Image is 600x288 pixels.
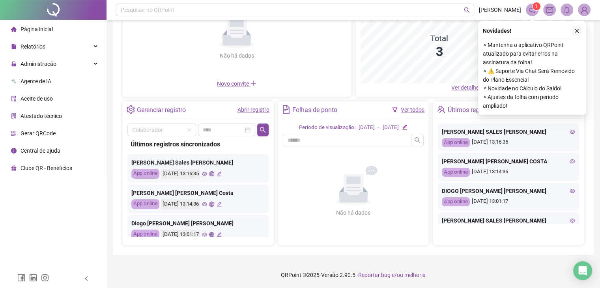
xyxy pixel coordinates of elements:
span: eye [570,159,575,164]
span: close [574,28,579,34]
span: Clube QR - Beneficios [21,165,72,171]
span: search [260,127,266,133]
span: left [84,276,89,281]
div: [DATE] 13:14:36 [442,168,575,177]
span: ⚬ Mantenha o aplicativo QRPoint atualizado para evitar erros na assinatura da folha! [483,41,581,67]
span: eye [570,188,575,194]
span: Administração [21,61,56,67]
span: plus [250,80,256,86]
div: App online [442,138,470,147]
a: Ver todos [401,107,424,113]
div: App online [131,230,159,239]
span: edit [217,232,222,237]
div: Últimos registros sincronizados [131,139,265,149]
span: search [414,137,421,143]
span: 1 [535,4,538,9]
span: audit [11,96,17,101]
span: mail [546,6,553,13]
div: [PERSON_NAME] SALES [PERSON_NAME] [442,127,575,136]
span: global [209,202,214,207]
span: edit [217,171,222,176]
div: Folhas de ponto [292,103,337,117]
div: Período de visualização: [299,123,355,132]
div: Open Intercom Messenger [573,261,592,280]
span: global [209,232,214,237]
span: facebook [17,274,25,282]
span: Relatórios [21,43,45,50]
div: [PERSON_NAME] SALES [PERSON_NAME] [442,216,575,225]
span: team [437,105,445,114]
span: bell [563,6,570,13]
img: 93460 [578,4,590,16]
div: App online [442,197,470,206]
div: [DATE] 13:16:35 [161,169,200,179]
span: file [11,44,17,49]
span: eye [570,218,575,223]
span: Ver detalhes [451,84,482,91]
span: eye [202,202,207,207]
span: info-circle [11,148,17,153]
div: [PERSON_NAME] [PERSON_NAME] Costa [131,189,265,197]
div: [DATE] 13:01:17 [161,230,200,239]
span: filter [392,107,398,112]
div: Não há dados [317,208,390,217]
div: [PERSON_NAME] Sales [PERSON_NAME] [131,158,265,167]
span: setting [127,105,135,114]
div: Diogo [PERSON_NAME] [PERSON_NAME] [131,219,265,228]
span: instagram [41,274,49,282]
div: App online [131,169,159,179]
span: global [209,171,214,176]
span: qrcode [11,131,17,136]
span: Gerar QRCode [21,130,56,137]
span: Central de ajuda [21,148,60,154]
div: [DATE] [359,123,375,132]
span: file-text [282,105,290,114]
span: [PERSON_NAME] [479,6,521,14]
div: [DATE] 13:01:17 [442,197,575,206]
span: solution [11,113,17,119]
div: [PERSON_NAME] [PERSON_NAME] COSTA [442,157,575,166]
div: Não há dados [200,51,273,60]
div: - [378,123,379,132]
span: eye [570,129,575,135]
span: search [464,7,470,13]
span: lock [11,61,17,67]
span: ⚬ ⚠️ Suporte Via Chat Será Removido do Plano Essencial [483,67,581,84]
div: [DATE] 13:14:36 [161,199,200,209]
span: edit [402,124,407,129]
span: Reportar bug e/ou melhoria [358,272,426,278]
a: Ver detalhes down [451,84,488,91]
span: edit [217,202,222,207]
div: App online [442,168,470,177]
span: ⚬ Novidade no Cálculo do Saldo! [483,84,581,93]
div: Últimos registros sincronizados [448,103,535,117]
span: notification [529,6,536,13]
span: Agente de IA [21,78,51,84]
span: linkedin [29,274,37,282]
div: [DATE] 13:16:35 [442,138,575,147]
div: DIOGO [PERSON_NAME] [PERSON_NAME] [442,187,575,195]
span: eye [202,171,207,176]
span: Página inicial [21,26,53,32]
div: [DATE] [383,123,399,132]
a: Abrir registro [237,107,269,113]
span: Atestado técnico [21,113,62,119]
span: home [11,26,17,32]
div: Gerenciar registro [137,103,186,117]
span: eye [202,232,207,237]
span: Versão [321,272,338,278]
span: ⚬ Ajustes da folha com período ampliado! [483,93,581,110]
span: gift [11,165,17,171]
span: Novo convite [217,80,256,87]
div: App online [131,199,159,209]
span: Novidades ! [483,26,511,35]
span: Aceite de uso [21,95,53,102]
sup: 1 [533,2,540,10]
